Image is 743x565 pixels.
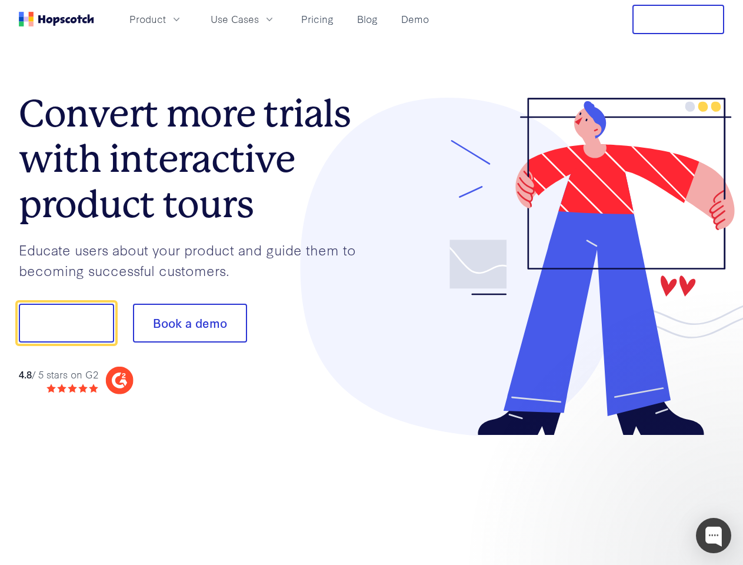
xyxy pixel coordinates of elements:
p: Educate users about your product and guide them to becoming successful customers. [19,240,372,280]
button: Free Trial [632,5,724,34]
button: Product [122,9,189,29]
span: Use Cases [211,12,259,26]
a: Home [19,12,94,26]
h1: Convert more trials with interactive product tours [19,91,372,227]
span: Product [129,12,166,26]
button: Show me! [19,304,114,343]
a: Pricing [296,9,338,29]
div: / 5 stars on G2 [19,367,98,382]
a: Blog [352,9,382,29]
strong: 4.8 [19,367,32,381]
a: Demo [397,9,434,29]
button: Book a demo [133,304,247,343]
button: Use Cases [204,9,282,29]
